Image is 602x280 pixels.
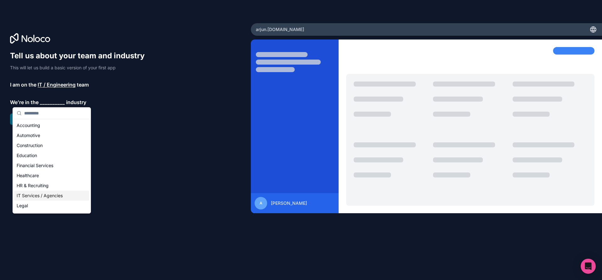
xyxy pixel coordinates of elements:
[14,161,89,171] div: Financial Services
[77,81,89,88] span: team
[581,259,596,274] div: Open Intercom Messenger
[10,81,36,88] span: I am on the
[10,65,150,71] p: This will let us build a basic version of your first app
[256,26,304,33] span: arjun .[DOMAIN_NAME]
[14,130,89,140] div: Automotive
[14,191,89,201] div: IT Services / Agencies
[10,51,150,61] h1: Tell us about your team and industry
[14,140,89,151] div: Construction
[14,120,89,130] div: Accounting
[271,200,307,206] span: [PERSON_NAME]
[10,98,39,106] span: We’re in the
[14,201,89,211] div: Legal
[260,201,262,206] span: A
[14,151,89,161] div: Education
[13,119,91,213] div: Suggestions
[14,211,89,221] div: Manufacturing
[40,98,65,106] span: __________
[14,181,89,191] div: HR & Recruiting
[14,171,89,181] div: Healthcare
[66,98,86,106] span: industry
[38,81,76,88] span: IT / Engineering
